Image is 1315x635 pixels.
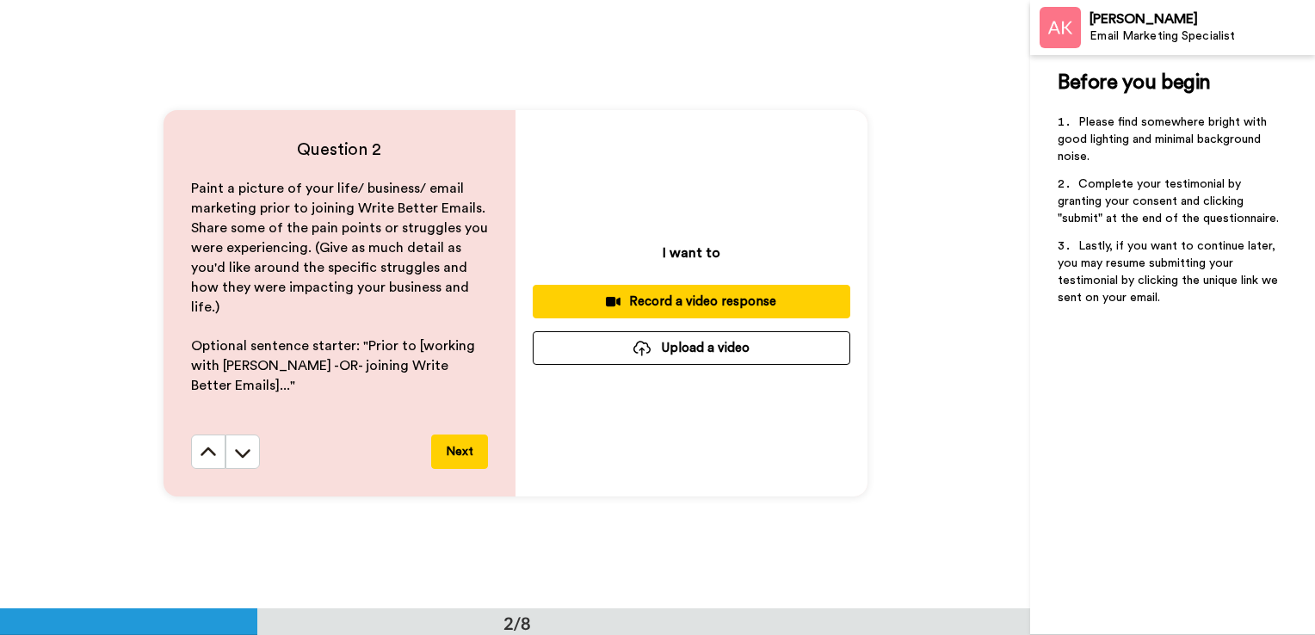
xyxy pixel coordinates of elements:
span: Optional sentence starter: "Prior to [working with [PERSON_NAME] -OR- joining Write Better Emails... [191,339,478,392]
div: [PERSON_NAME] [1090,11,1314,28]
span: Lastly, if you want to continue later, you may resume submitting your testimonial by clicking the... [1058,240,1281,304]
img: Profile Image [1040,7,1081,48]
button: Record a video response [533,285,850,318]
div: Record a video response [546,293,837,311]
button: Next [431,435,488,469]
h4: Question 2 [191,138,488,162]
span: Paint a picture of your life/ business/ email marketing prior to joining Write Better Emails. Sha... [191,182,491,313]
div: Email Marketing Specialist [1090,29,1314,44]
span: Complete your testimonial by granting your consent and clicking "submit" at the end of the questi... [1058,178,1279,225]
p: I want to [663,243,720,263]
span: Before you begin [1058,72,1210,93]
span: Please find somewhere bright with good lighting and minimal background noise. [1058,116,1270,163]
button: Upload a video [533,331,850,365]
div: 2/8 [476,611,559,635]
